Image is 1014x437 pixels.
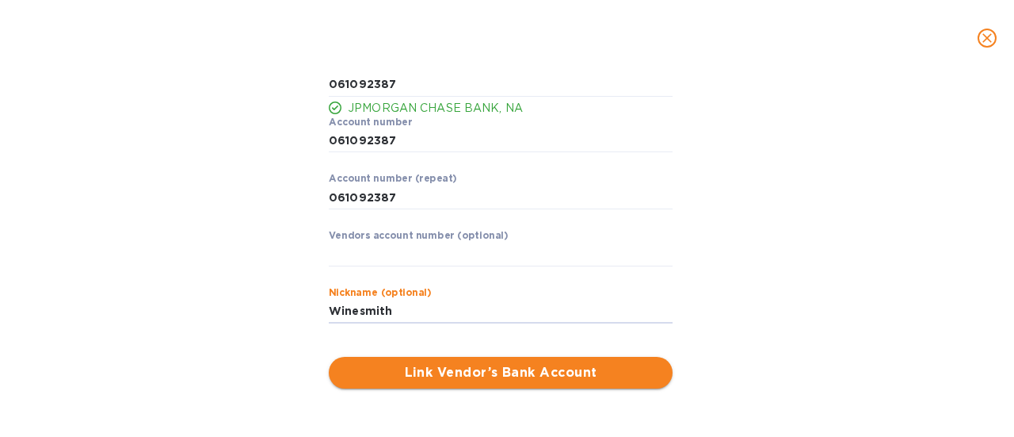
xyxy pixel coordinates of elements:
[329,357,673,389] button: Link Vendor’s Bank Account
[341,363,660,382] span: Link Vendor’s Bank Account
[329,174,457,184] label: Account number (repeat)
[329,232,508,241] label: Vendors account number (optional)
[968,19,1006,57] button: close
[329,117,412,127] label: Account number
[329,289,432,298] label: Nickname (optional)
[348,100,673,117] p: JPMORGAN CHASE BANK, NA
